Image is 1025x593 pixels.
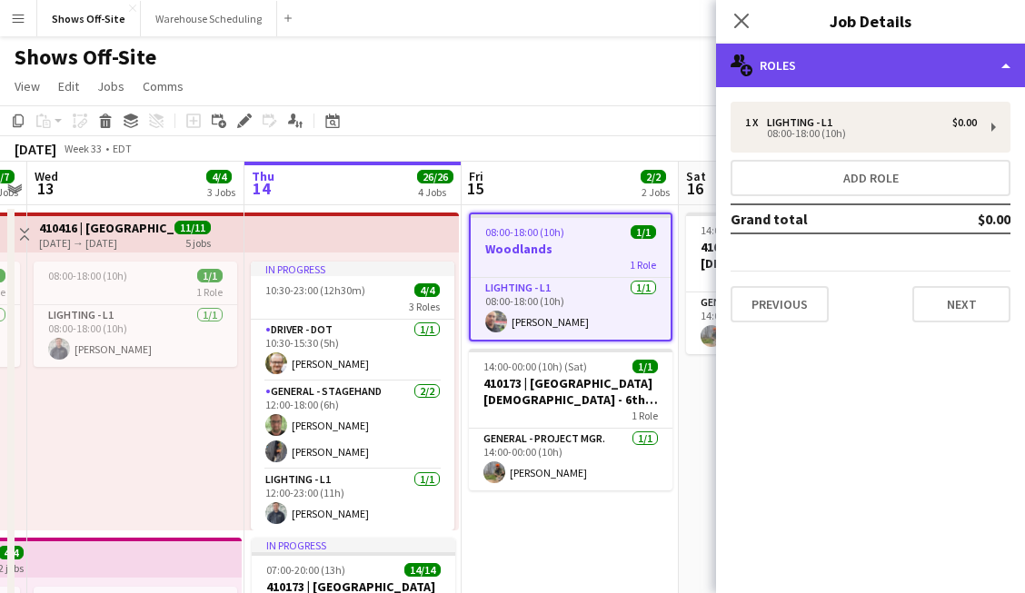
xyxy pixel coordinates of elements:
div: 1 x [745,116,767,129]
span: 1/1 [197,269,223,282]
a: Comms [135,74,191,98]
a: Edit [51,74,86,98]
a: View [7,74,47,98]
app-card-role: Lighting - L11/112:00-23:00 (11h)[PERSON_NAME] [251,469,454,531]
app-job-card: 08:00-18:00 (10h)1/11 RoleLighting - L11/108:00-18:00 (10h)[PERSON_NAME] [34,262,237,367]
div: Roles [716,44,1025,87]
button: Previous [731,286,829,322]
app-job-card: 14:00-00:00 (10h) (Sun)1/1410173 | [GEOGRAPHIC_DATA][DEMOGRAPHIC_DATA] - 6th Grade Fall Camp FFA ... [686,212,890,354]
span: 1 Role [196,285,223,299]
div: [DATE] [15,140,56,158]
span: 2/2 [641,170,666,183]
span: 07:00-20:00 (13h) [266,563,345,577]
span: 4/4 [414,283,440,297]
h3: 410416 | [GEOGRAPHIC_DATA][DEMOGRAPHIC_DATA] - [GEOGRAPHIC_DATA] [39,220,174,236]
span: 10:30-23:00 (12h30m) [265,283,365,297]
app-job-card: 14:00-00:00 (10h) (Sat)1/1410173 | [GEOGRAPHIC_DATA][DEMOGRAPHIC_DATA] - 6th Grade Fall Camp FFA ... [469,349,672,490]
div: In progress [252,538,455,552]
app-card-role: General - Project Mgr.1/114:00-00:00 (10h)[PERSON_NAME] [469,429,672,490]
span: Sat [686,168,706,184]
span: Fri [469,168,483,184]
div: 4 Jobs [418,185,453,199]
div: Lighting - L1 [767,116,840,129]
span: Week 33 [60,142,105,155]
h3: 410173 | [GEOGRAPHIC_DATA][DEMOGRAPHIC_DATA] - 6th Grade Fall Camp FFA 2025 [469,375,672,408]
a: Jobs [90,74,132,98]
span: 26/26 [417,170,453,183]
div: $0.00 [952,116,977,129]
div: EDT [113,142,132,155]
span: 14 [249,178,274,199]
span: 13 [32,178,58,199]
span: 3 Roles [409,300,440,313]
h1: Shows Off-Site [15,44,156,71]
span: 14:00-00:00 (10h) (Sat) [483,360,587,373]
td: Grand total [731,204,925,233]
span: 1/1 [631,225,656,239]
span: Comms [143,78,184,94]
span: 4/4 [206,170,232,183]
app-card-role: Lighting - L11/108:00-18:00 (10h)[PERSON_NAME] [471,278,671,340]
app-card-role: General - Stagehand2/212:00-18:00 (6h)[PERSON_NAME][PERSON_NAME] [251,381,454,469]
div: 5 jobs [185,234,211,250]
td: $0.00 [925,204,1010,233]
app-card-role: Lighting - L11/108:00-18:00 (10h)[PERSON_NAME] [34,305,237,367]
span: Edit [58,78,79,94]
app-card-role: Driver - DOT1/110:30-15:30 (5h)[PERSON_NAME] [251,320,454,381]
div: 08:00-18:00 (10h) [745,129,977,138]
span: Thu [252,168,274,184]
div: 2 Jobs [642,185,670,199]
app-job-card: In progress10:30-23:00 (12h30m)4/43 RolesDriver - DOT1/110:30-15:30 (5h)[PERSON_NAME]General - St... [251,262,454,530]
span: 14/14 [404,563,441,577]
span: 11/11 [174,221,211,234]
button: Warehouse Scheduling [141,1,277,36]
span: Wed [35,168,58,184]
button: Next [912,286,1010,322]
span: View [15,78,40,94]
h3: 410173 | [GEOGRAPHIC_DATA][DEMOGRAPHIC_DATA] - 6th Grade Fall Camp FFA 2025 [686,239,890,272]
span: Jobs [97,78,124,94]
span: 14:00-00:00 (10h) (Sun) [701,223,807,237]
div: In progress [251,262,454,276]
span: 15 [466,178,483,199]
div: 3 Jobs [207,185,235,199]
button: Add role [731,160,1010,196]
span: 1 Role [630,258,656,272]
span: 1/1 [632,360,658,373]
span: 16 [683,178,706,199]
h3: Job Details [716,9,1025,33]
app-card-role: General - Project Mgr.1/114:00-00:00 (10h)[PERSON_NAME] [686,292,890,354]
button: Shows Off-Site [37,1,141,36]
span: 1 Role [632,409,658,422]
span: 08:00-18:00 (10h) [48,269,127,282]
app-job-card: 08:00-18:00 (10h)1/1Woodlands1 RoleLighting - L11/108:00-18:00 (10h)[PERSON_NAME] [469,212,672,341]
span: 08:00-18:00 (10h) [485,225,564,239]
div: [DATE] → [DATE] [39,236,174,250]
h3: Woodlands [471,241,671,257]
